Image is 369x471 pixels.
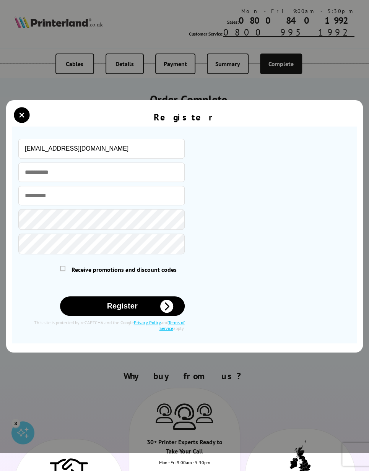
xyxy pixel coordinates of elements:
a: Terms of Service [159,320,185,331]
a: Privacy Policy [134,320,161,325]
input: Email [18,139,185,159]
div: Register [154,111,215,123]
button: Register [60,296,185,316]
span: Receive promotions and discount codes [72,266,177,273]
button: close modal [16,109,28,121]
div: This site is protected by reCAPTCHA and the Google and apply. [18,320,185,331]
